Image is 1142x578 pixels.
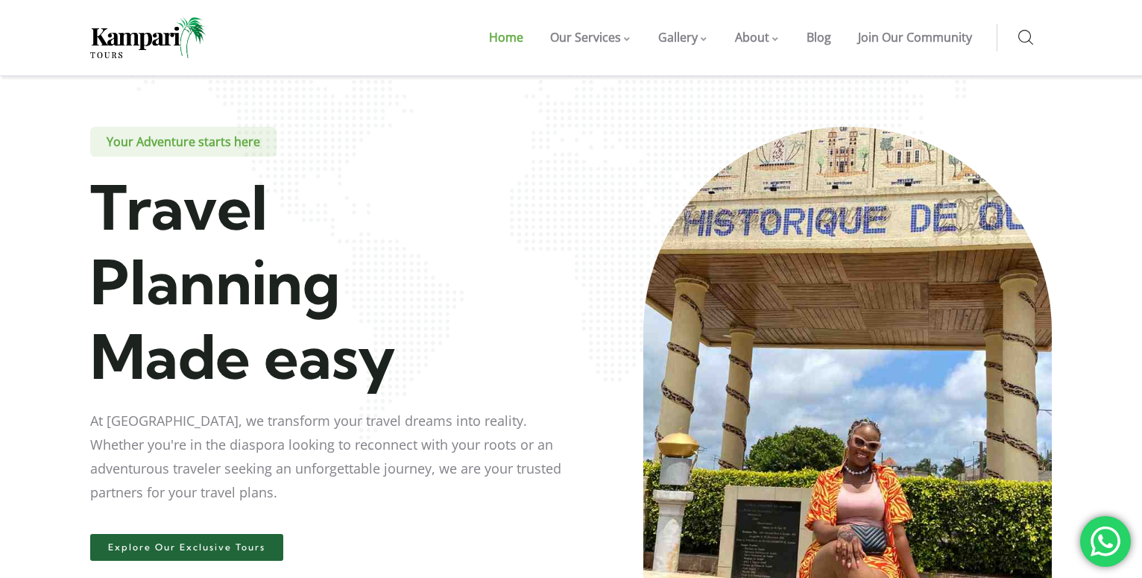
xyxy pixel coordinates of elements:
span: Travel Planning Made easy [90,169,396,395]
a: Explore Our Exclusive Tours [90,534,283,561]
div: At [GEOGRAPHIC_DATA], we transform your travel dreams into reality. Whether you're in the diaspor... [90,394,569,504]
span: Your Adventure starts here [90,127,277,157]
span: About [735,29,769,45]
span: Gallery [658,29,698,45]
span: Blog [807,29,831,45]
div: 'Chat [1080,516,1131,567]
img: Home [90,17,206,58]
span: Home [489,29,523,45]
span: Join Our Community [858,29,972,45]
span: Our Services [550,29,621,45]
span: Explore Our Exclusive Tours [108,543,265,552]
